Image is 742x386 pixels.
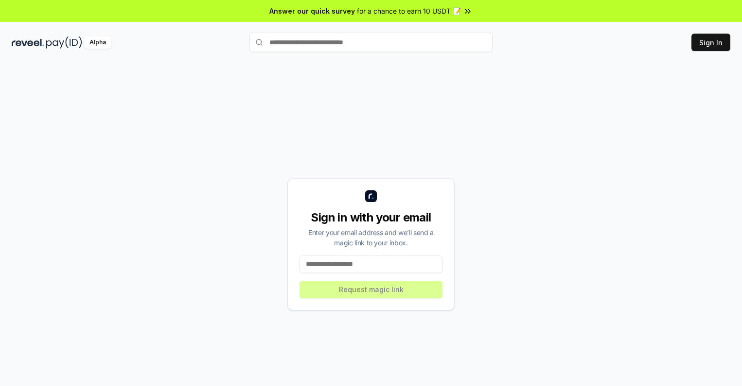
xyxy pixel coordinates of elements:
[365,190,377,202] img: logo_small
[269,6,355,16] span: Answer our quick survey
[357,6,461,16] span: for a chance to earn 10 USDT 📝
[84,37,111,49] div: Alpha
[46,37,82,49] img: pay_id
[691,34,730,51] button: Sign In
[300,227,442,248] div: Enter your email address and we’ll send a magic link to your inbox.
[12,37,44,49] img: reveel_dark
[300,210,442,225] div: Sign in with your email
